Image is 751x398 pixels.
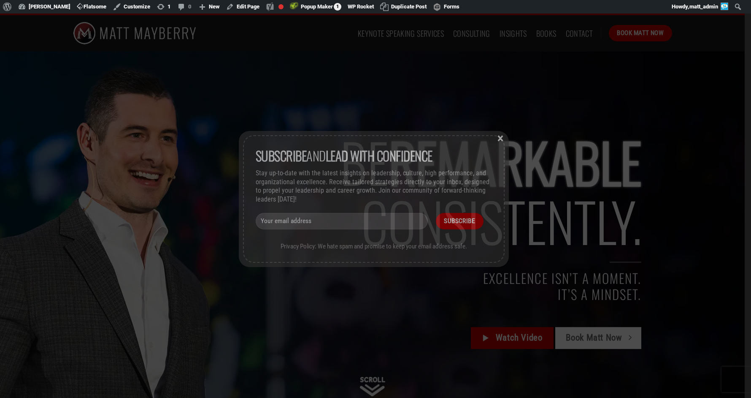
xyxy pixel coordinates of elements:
p: Stay up-to-date with the latest insights on leadership, culture, high performance, and organizati... [256,169,492,204]
strong: Subscribe [256,146,307,165]
div: Focus keyphrase not set [278,4,284,9]
input: Subscribe [436,213,484,229]
p: Privacy Policy: We hate spam and promise to keep your email address safe. [256,243,492,250]
span: 1 [334,3,341,11]
strong: lead with Confidence [326,146,432,165]
span: and [256,146,432,165]
span: matt_admin [689,3,718,10]
button: Close [494,134,507,142]
input: Your email address [256,213,428,229]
